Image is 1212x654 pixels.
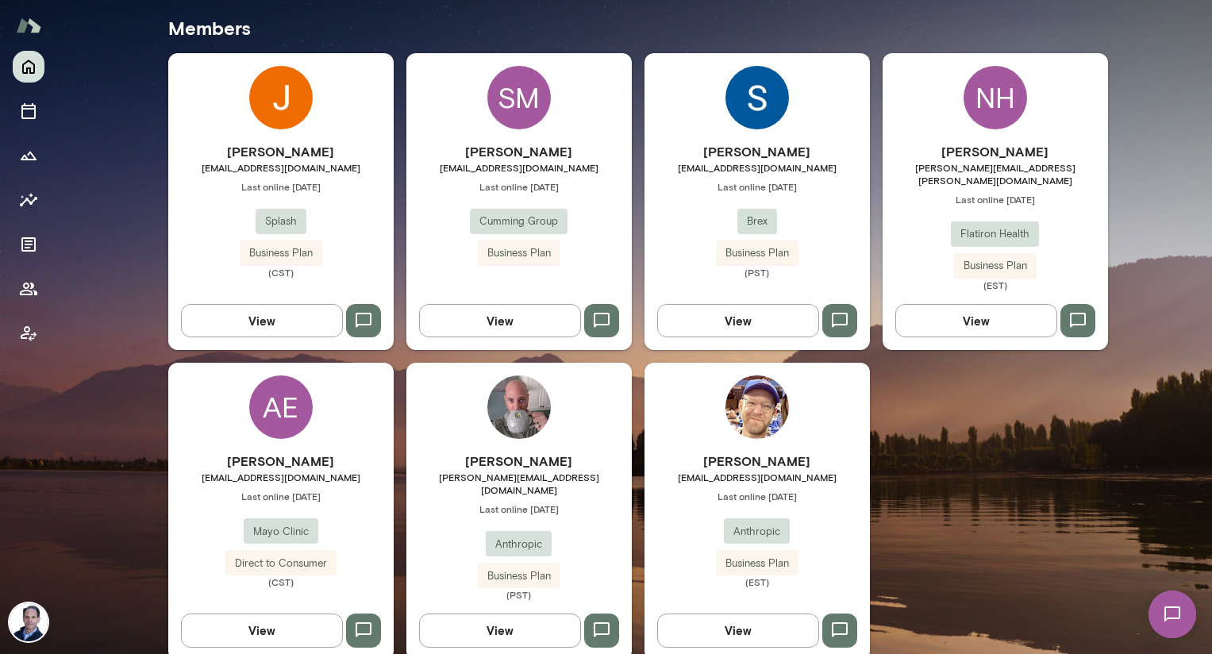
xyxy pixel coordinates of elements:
[883,193,1108,206] span: Last online [DATE]
[13,317,44,349] button: Client app
[725,375,789,439] img: Rob Hester
[168,180,394,193] span: Last online [DATE]
[883,161,1108,187] span: [PERSON_NAME][EMAIL_ADDRESS][PERSON_NAME][DOMAIN_NAME]
[13,51,44,83] button: Home
[406,161,632,174] span: [EMAIL_ADDRESS][DOMAIN_NAME]
[470,214,568,229] span: Cumming Group
[657,304,819,337] button: View
[644,266,870,279] span: (PST)
[225,556,337,571] span: Direct to Consumer
[249,375,313,439] div: AE
[406,588,632,601] span: (PST)
[487,375,551,439] img: Adam Steinharter
[406,502,632,515] span: Last online [DATE]
[256,214,306,229] span: Splash
[406,180,632,193] span: Last online [DATE]
[168,266,394,279] span: (CST)
[644,452,870,471] h6: [PERSON_NAME]
[487,66,551,129] div: SM
[964,66,1027,129] div: NH
[181,614,343,647] button: View
[644,490,870,502] span: Last online [DATE]
[419,304,581,337] button: View
[168,575,394,588] span: (CST)
[478,568,560,584] span: Business Plan
[168,471,394,483] span: [EMAIL_ADDRESS][DOMAIN_NAME]
[168,15,1108,40] h5: Members
[644,471,870,483] span: [EMAIL_ADDRESS][DOMAIN_NAME]
[716,556,798,571] span: Business Plan
[406,142,632,161] h6: [PERSON_NAME]
[13,273,44,305] button: Members
[13,229,44,260] button: Documents
[725,66,789,129] img: Sumit Mallick
[883,142,1108,161] h6: [PERSON_NAME]
[13,184,44,216] button: Insights
[240,245,322,261] span: Business Plan
[644,180,870,193] span: Last online [DATE]
[406,471,632,496] span: [PERSON_NAME][EMAIL_ADDRESS][DOMAIN_NAME]
[657,614,819,647] button: View
[644,575,870,588] span: (EST)
[644,161,870,174] span: [EMAIL_ADDRESS][DOMAIN_NAME]
[168,452,394,471] h6: [PERSON_NAME]
[951,226,1039,242] span: Flatiron Health
[168,161,394,174] span: [EMAIL_ADDRESS][DOMAIN_NAME]
[883,279,1108,291] span: (EST)
[737,214,777,229] span: Brex
[249,66,313,129] img: Jeremy Hiller
[10,603,48,641] img: Jeremy Shane
[13,140,44,171] button: Growth Plan
[406,452,632,471] h6: [PERSON_NAME]
[486,537,552,552] span: Anthropic
[419,614,581,647] button: View
[244,524,318,540] span: Mayo Clinic
[478,245,560,261] span: Business Plan
[895,304,1057,337] button: View
[716,245,798,261] span: Business Plan
[954,258,1037,274] span: Business Plan
[168,490,394,502] span: Last online [DATE]
[13,95,44,127] button: Sessions
[16,10,41,40] img: Mento
[644,142,870,161] h6: [PERSON_NAME]
[724,524,790,540] span: Anthropic
[168,142,394,161] h6: [PERSON_NAME]
[181,304,343,337] button: View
